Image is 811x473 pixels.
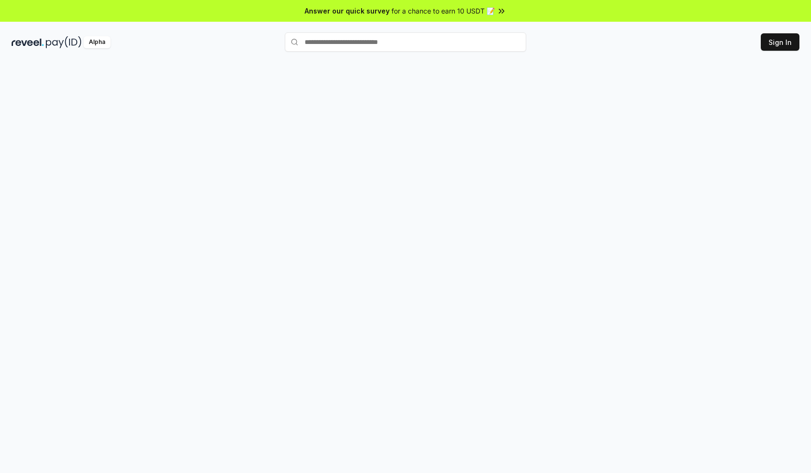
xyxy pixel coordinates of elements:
[305,6,390,16] span: Answer our quick survey
[46,36,82,48] img: pay_id
[392,6,495,16] span: for a chance to earn 10 USDT 📝
[84,36,111,48] div: Alpha
[12,36,44,48] img: reveel_dark
[761,33,799,51] button: Sign In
